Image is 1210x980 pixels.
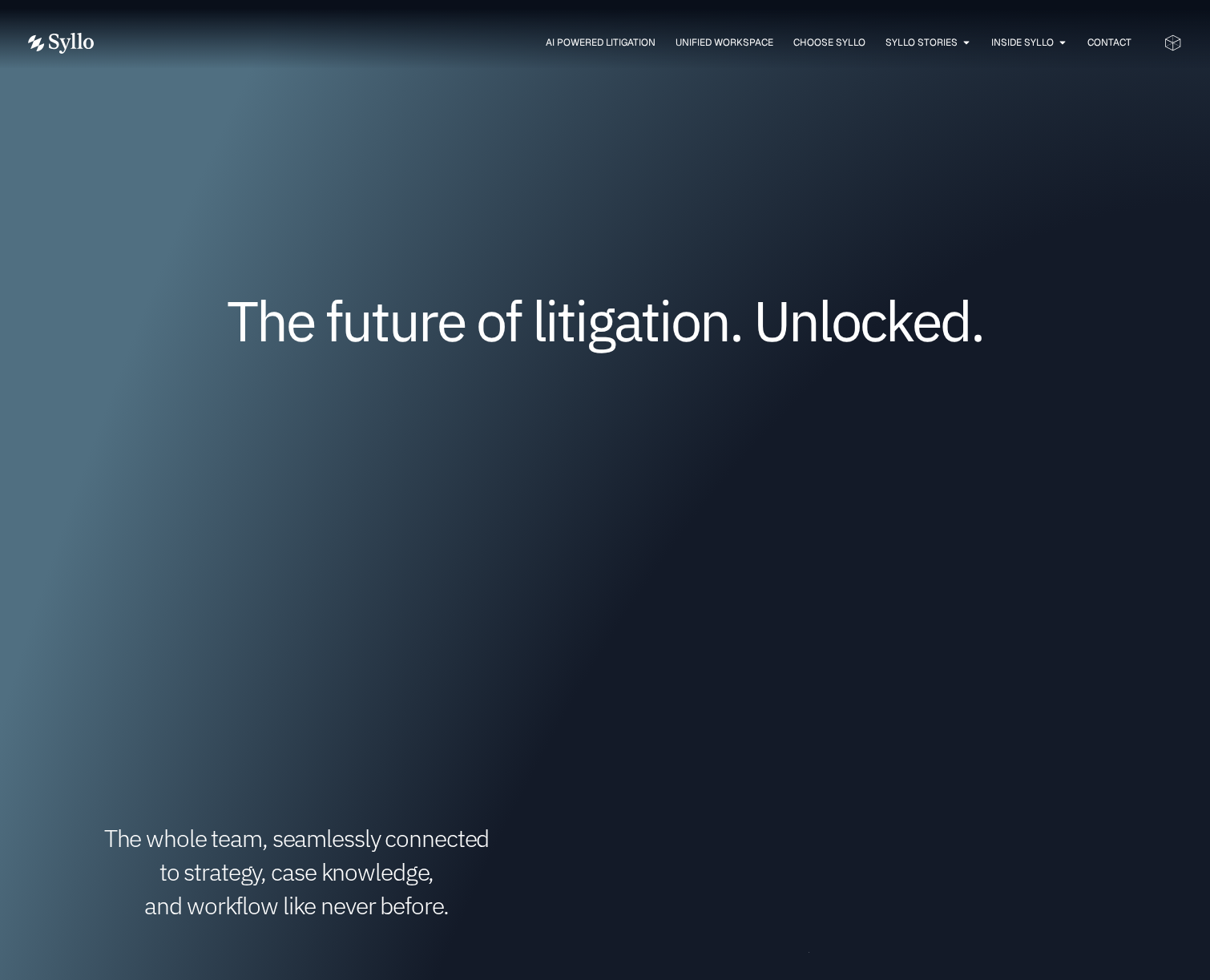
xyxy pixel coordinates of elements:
a: Syllo Stories [885,35,958,50]
a: Contact [1087,35,1131,50]
img: Vector [28,33,94,54]
a: Choose Syllo [793,35,865,50]
a: AI Powered Litigation [546,35,655,50]
div: Menu Toggle [126,35,1131,50]
h1: The whole team, seamlessly connected to strategy, case knowledge, and workflow like never before. [28,821,565,922]
nav: Menu [126,35,1131,50]
h1: The future of litigation. Unlocked. [124,294,1086,347]
a: Unified Workspace [676,35,773,50]
a: Inside Syllo [991,35,1054,50]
